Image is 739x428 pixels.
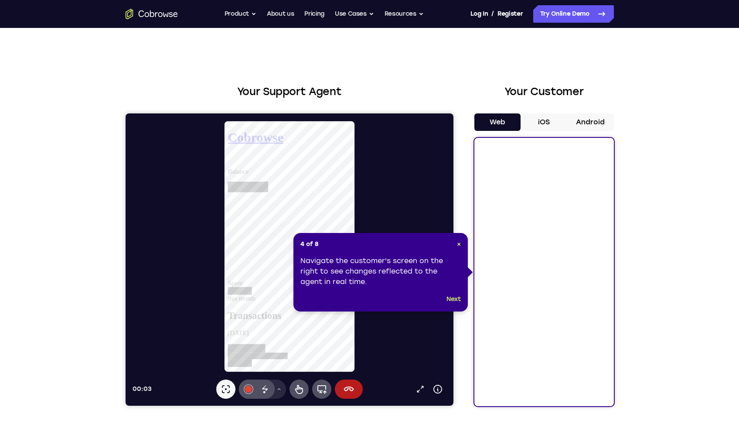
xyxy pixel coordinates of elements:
[335,5,374,23] button: Use Cases
[267,5,294,23] a: About us
[474,84,614,99] h2: Your Customer
[300,256,461,287] div: Navigate the customer's screen on the right to see changes reflected to the agent in real time.
[304,5,324,23] a: Pricing
[385,5,424,23] button: Resources
[126,84,453,99] h2: Your Support Agent
[113,266,133,285] button: Annotations color
[225,5,257,23] button: Product
[286,267,303,284] a: Popout
[126,9,178,19] a: Go to the home page
[457,240,461,248] span: ×
[497,5,523,23] a: Register
[533,5,614,23] a: Try Online Demo
[209,266,237,285] button: End session
[470,5,488,23] a: Log In
[126,113,453,406] iframe: Agent
[300,240,319,249] span: 4 of 8
[457,240,461,249] button: Close Tour
[146,266,160,285] button: Drawing tools menu
[130,266,149,285] button: Disappearing ink
[474,113,521,131] button: Web
[521,113,567,131] button: iOS
[446,294,461,305] button: Next
[567,113,614,131] button: Android
[164,266,183,285] button: Remote control
[303,267,321,284] button: Device info
[491,9,494,19] span: /
[187,266,206,285] button: Full device
[91,266,110,285] button: Laser pointer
